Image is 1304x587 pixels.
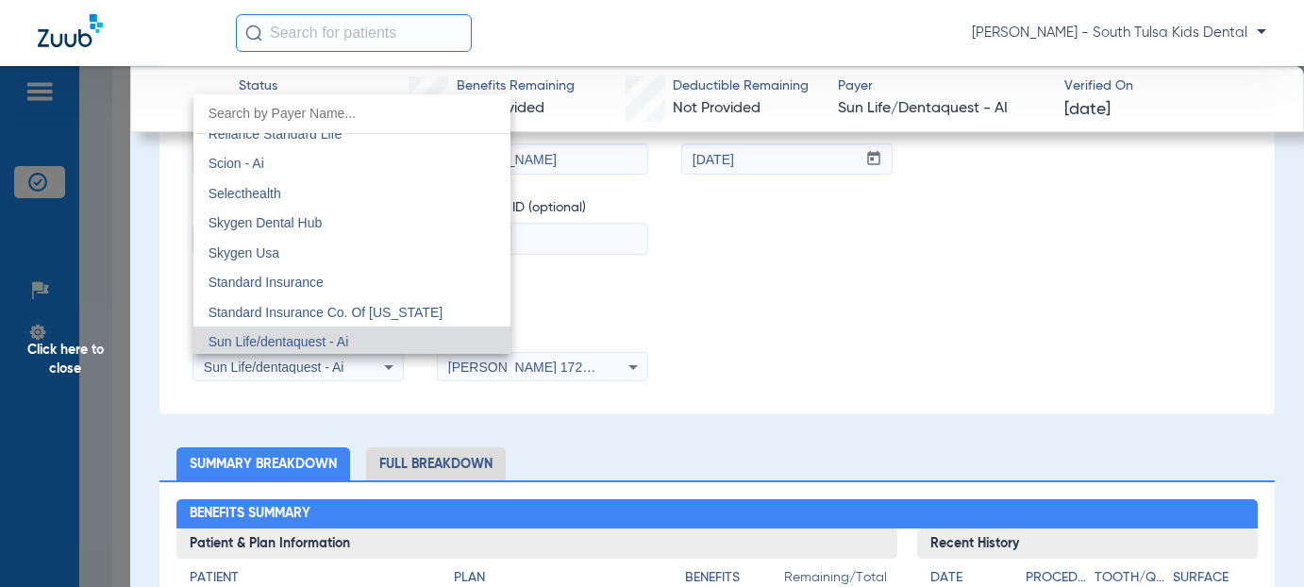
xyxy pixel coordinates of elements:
input: dropdown search [193,94,510,133]
span: Scion - Ai [209,156,264,171]
span: Skygen Dental Hub [209,215,323,230]
iframe: Chat Widget [1210,496,1304,587]
span: Skygen Usa [209,245,279,260]
span: Selecthealth [209,186,281,201]
span: Standard Insurance Co. Of [US_STATE] [209,305,443,320]
span: Standard Insurance [209,275,324,290]
span: Sun Life/dentaquest - Ai [209,334,349,349]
